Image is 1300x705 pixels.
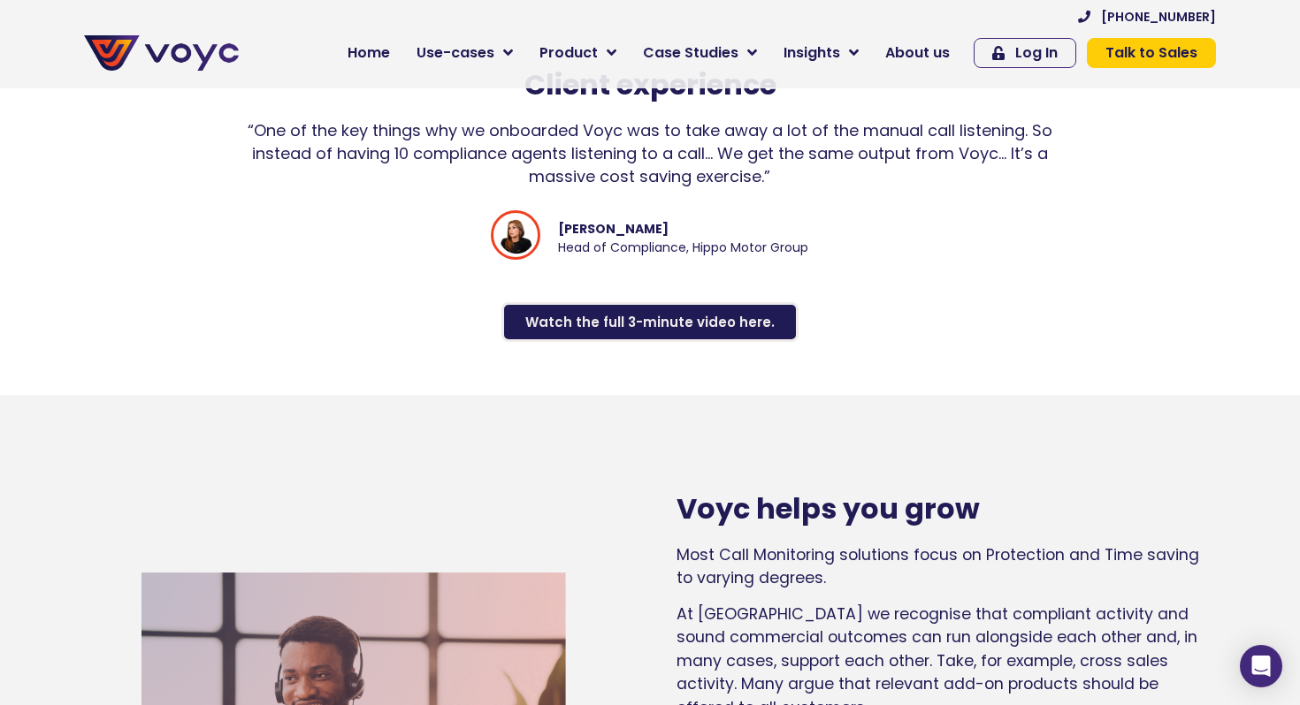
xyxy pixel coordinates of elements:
[1240,645,1282,687] div: Open Intercom Messenger
[221,119,1078,188] div: “One of the key things why we onboarded Voyc was to take away a lot of the manual call listening....
[974,38,1076,68] a: Log In
[630,35,770,71] a: Case Studies
[539,42,598,64] span: Product
[677,492,1216,526] h2: Voyc helps you grow
[559,220,809,239] span: [PERSON_NAME]
[403,35,526,71] a: Use-cases
[221,119,1078,301] div: Slides
[348,42,390,64] span: Home
[1087,38,1216,68] a: Talk to Sales
[492,210,541,260] img: Lianna Akbar
[526,35,630,71] a: Product
[1105,46,1197,60] span: Talk to Sales
[885,42,950,64] span: About us
[677,543,1216,590] p: Most Call Monitoring solutions focus on Protection and Time saving to varying degrees.
[559,239,809,257] span: Head of Compliance, Hippo Motor Group
[9,68,1291,102] h2: Client experience
[770,35,872,71] a: Insights
[784,42,840,64] span: Insights
[84,35,239,71] img: voyc-full-logo
[872,35,963,71] a: About us
[1015,46,1058,60] span: Log In
[501,302,799,342] a: Watch the full 3-minute video here.
[1101,11,1216,23] span: [PHONE_NUMBER]
[643,42,738,64] span: Case Studies
[417,42,494,64] span: Use-cases
[1078,11,1216,23] a: [PHONE_NUMBER]
[334,35,403,71] a: Home
[525,315,775,329] span: Watch the full 3-minute video here.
